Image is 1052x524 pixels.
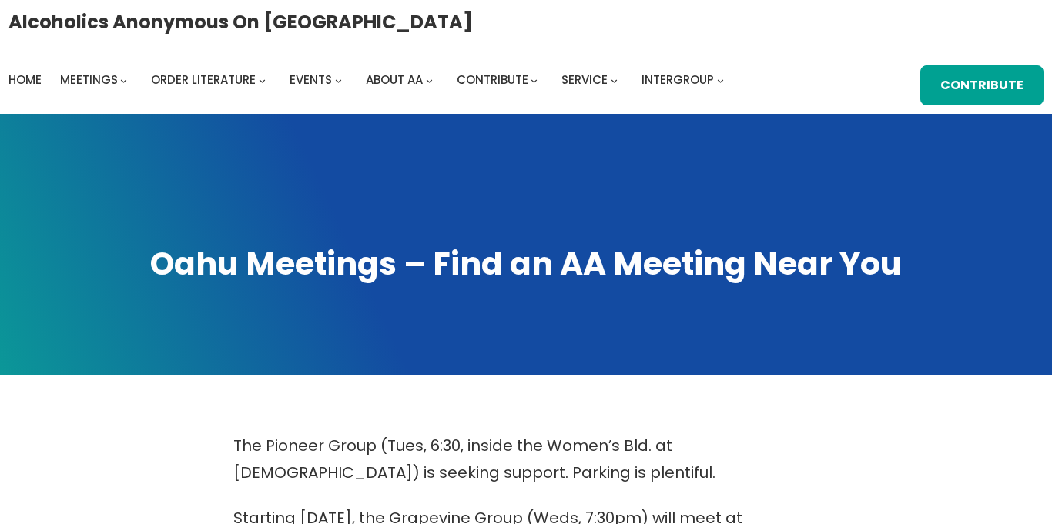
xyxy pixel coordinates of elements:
[457,69,528,91] a: Contribute
[120,76,127,83] button: Meetings submenu
[642,69,714,91] a: Intergroup
[457,72,528,88] span: Contribute
[335,76,342,83] button: Events submenu
[60,69,118,91] a: Meetings
[366,72,423,88] span: About AA
[151,72,256,88] span: Order Literature
[717,76,724,83] button: Intergroup submenu
[8,72,42,88] span: Home
[259,76,266,83] button: Order Literature submenu
[233,432,819,486] p: The Pioneer Group (Tues, 6:30, inside the Women’s Bld. at [DEMOGRAPHIC_DATA]) is seeking support....
[60,72,118,88] span: Meetings
[531,76,538,83] button: Contribute submenu
[290,69,332,91] a: Events
[290,72,332,88] span: Events
[8,69,729,91] nav: Intergroup
[426,76,433,83] button: About AA submenu
[15,242,1037,285] h1: Oahu Meetings – Find an AA Meeting Near You
[561,72,608,88] span: Service
[642,72,714,88] span: Intergroup
[611,76,618,83] button: Service submenu
[8,5,473,38] a: Alcoholics Anonymous on [GEOGRAPHIC_DATA]
[920,65,1044,105] a: Contribute
[366,69,423,91] a: About AA
[8,69,42,91] a: Home
[561,69,608,91] a: Service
